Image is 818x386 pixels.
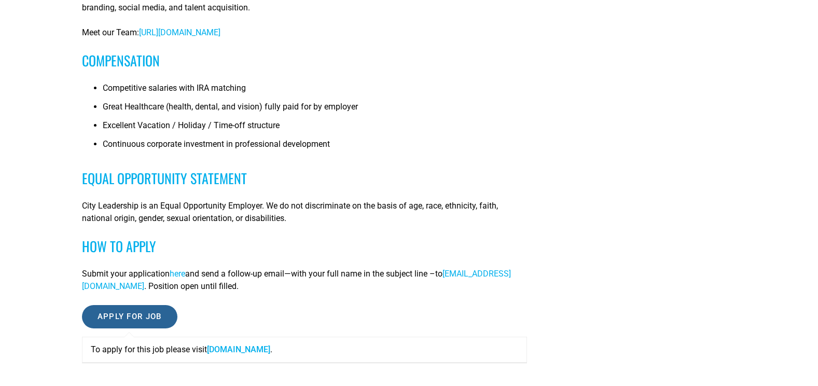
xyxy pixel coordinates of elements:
span: Equal Opportunity Statement [82,168,247,188]
span: Excellent Vacation / Holiday / Time-off structure [103,120,280,130]
span: Great Healthcare (health, dental, and vision) fully paid for by employer [103,102,358,112]
span: Compensation [82,50,160,71]
span: Competitive salaries with IRA matching [103,83,246,93]
span: . Position open until filled. [144,281,239,291]
span: Continuous corporate investment in professional development [103,139,330,149]
span: City Leadership is an Equal Opportunity Employer. We do not discriminate on the basis of age, rac... [82,201,498,223]
input: Apply for job [82,305,177,328]
span: Meet our Team: [82,27,139,37]
span: How to Apply [82,236,156,256]
span: and send a follow-up email—with your full name in the subject line –to [185,269,442,279]
span: Submit your application [82,269,170,279]
a: [URL][DOMAIN_NAME] [139,27,220,37]
a: [DOMAIN_NAME] [207,344,270,354]
a: here [170,269,185,279]
p: To apply for this job please visit . [91,343,518,356]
